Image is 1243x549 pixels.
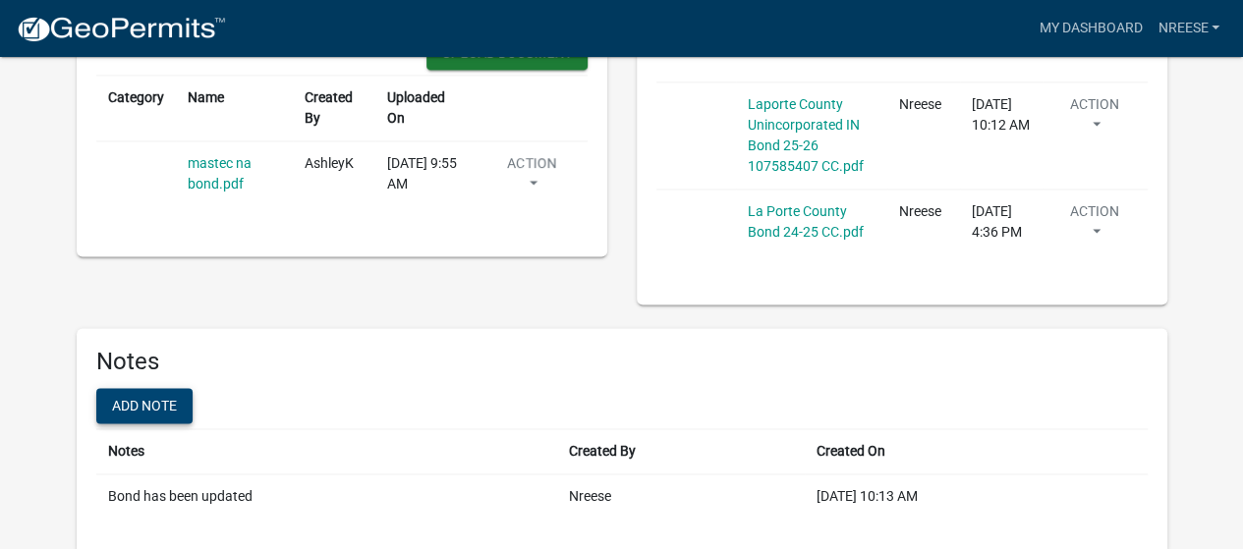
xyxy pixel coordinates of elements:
th: Name [176,76,293,141]
td: [DATE] 4:36 PM [960,190,1043,267]
td: AshleyK [293,141,375,219]
td: [DATE] 10:13 AM [805,473,1147,519]
th: Uploaded On [375,76,477,141]
button: Action [1054,201,1135,250]
th: Created By [557,428,805,473]
button: Action [1054,94,1135,143]
th: Created On [805,428,1147,473]
td: Nreese [887,190,960,267]
th: Notes [96,428,557,473]
button: Add note [96,388,193,423]
td: [DATE] 9:55 AM [375,141,477,219]
a: My Dashboard [1031,10,1150,47]
th: Created By [293,76,375,141]
a: La Porte County Bond 24-25 CC.pdf [748,203,864,240]
h6: Notes [96,348,1148,376]
td: Nreese [557,473,805,519]
a: Laporte County Unincorporated IN Bond 25-26 107585407 CC.pdf [748,96,864,174]
button: Action [488,153,576,202]
td: Bond has been updated [96,473,557,519]
wm-modal-confirm: Add note [96,399,193,414]
a: Nreese [1150,10,1227,47]
td: Nreese [887,82,960,190]
button: Action [1054,17,1135,66]
th: Category [96,76,176,141]
td: [DATE] 10:12 AM [960,82,1043,190]
a: mastec na bond.pdf [188,155,252,192]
